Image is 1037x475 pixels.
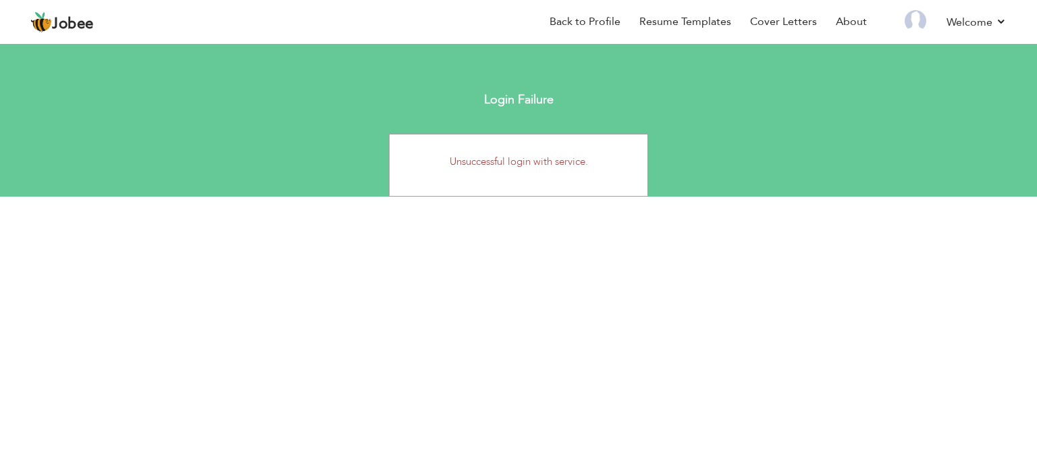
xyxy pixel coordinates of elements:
[836,14,867,30] a: About
[947,14,1007,30] a: Welcome
[52,17,94,32] span: Jobee
[750,14,817,30] a: Cover Letters
[905,10,926,32] img: Profile Img
[30,11,52,33] img: jobee.io
[484,91,554,108] strong: Login Failure
[550,14,620,30] a: Back to Profile
[639,14,731,30] a: Resume Templates
[30,11,94,33] a: Jobee
[400,155,637,169] p: Unsuccessful login with service.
